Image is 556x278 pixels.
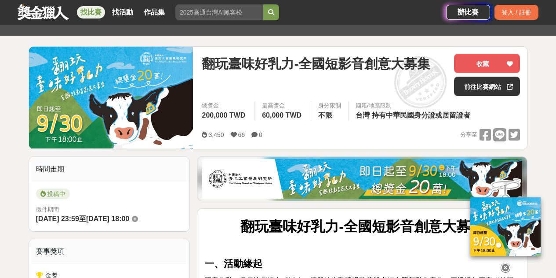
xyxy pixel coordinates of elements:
[262,111,302,119] span: 60,000 TWD
[208,131,224,138] span: 3,450
[29,47,193,148] img: Cover Image
[29,239,190,264] div: 賽事獎項
[202,101,247,110] span: 總獎金
[109,6,137,19] a: 找活動
[318,101,341,110] div: 身分限制
[372,111,470,119] span: 持有中華民國身分證或居留證者
[204,258,262,269] strong: 一、活動緣起
[446,5,490,20] a: 辦比賽
[454,54,520,73] button: 收藏
[202,54,430,74] span: 翻玩臺味好乳力-全國短影音創意大募集
[36,206,59,213] span: 徵件期間
[79,215,86,222] span: 至
[238,131,245,138] span: 66
[460,128,477,141] span: 分享至
[318,111,332,119] span: 不限
[86,215,129,222] span: [DATE] 18:00
[240,219,484,234] strong: 翻玩臺味好乳力-全國短影音創意大募集
[470,197,541,256] img: ff197300-f8ee-455f-a0ae-06a3645bc375.jpg
[356,111,370,119] span: 台灣
[140,6,168,19] a: 作品集
[259,131,262,138] span: 0
[29,157,190,182] div: 時間走期
[202,111,245,119] span: 200,000 TWD
[175,4,263,20] input: 2025高通台灣AI黑客松
[77,6,105,19] a: 找比賽
[454,77,520,96] a: 前往比賽網站
[36,189,70,199] span: 投稿中
[36,215,79,222] span: [DATE] 23:59
[202,159,522,199] img: b0ef2173-5a9d-47ad-b0e3-de335e335c0a.jpg
[356,101,472,110] div: 國籍/地區限制
[494,5,538,20] div: 登入 / 註冊
[262,101,304,110] span: 最高獎金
